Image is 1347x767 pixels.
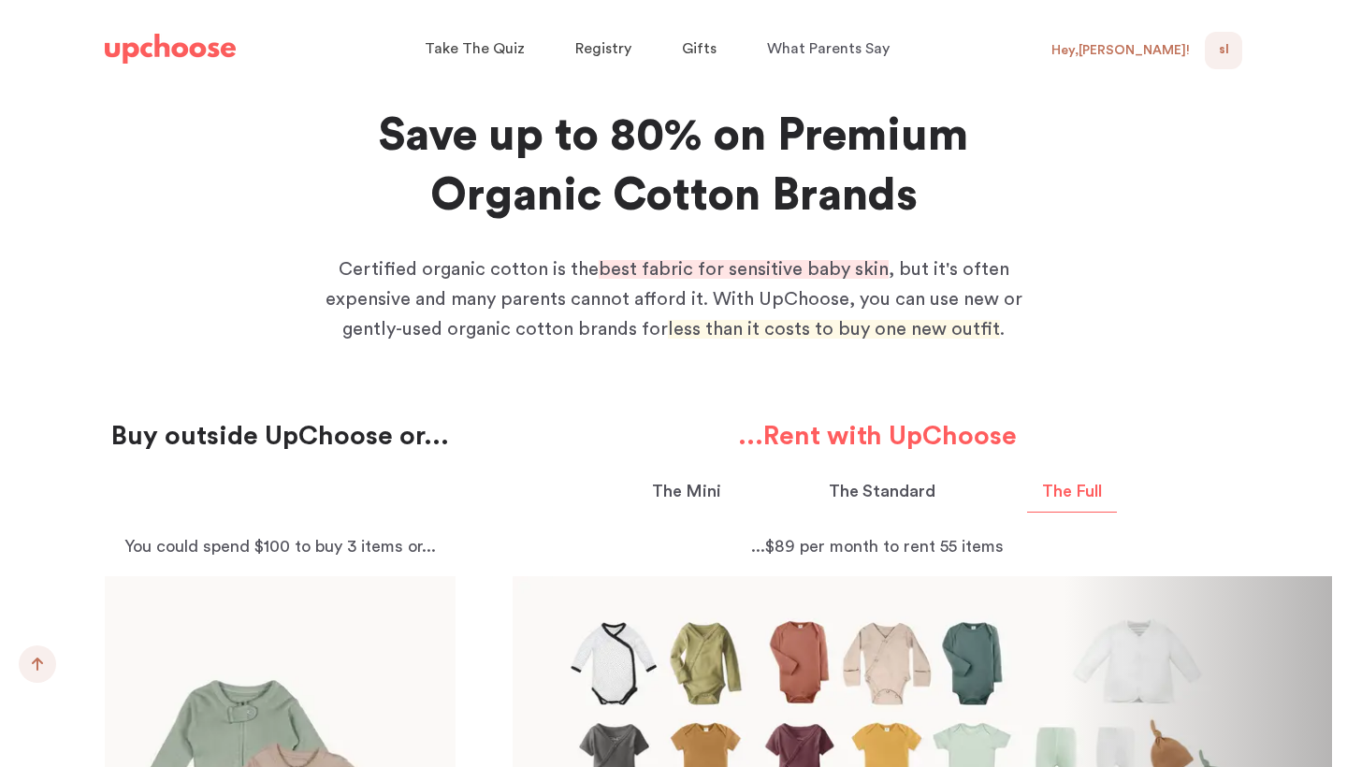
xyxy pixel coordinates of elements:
[738,423,1017,449] strong: ...Rent with UpChoose
[105,533,456,559] p: You could spend $100 to buy 3 items or...
[599,260,889,279] span: best fabric for sensitive baby skin
[682,31,722,67] a: Gifts
[1027,479,1117,513] button: The Full
[668,320,1000,339] span: less than it costs to buy one new outfit
[425,31,530,67] a: Take The Quiz
[318,254,1029,344] p: Certified organic cotton is the , but it's often expensive and many parents cannot afford it. Wit...
[425,41,525,56] span: Take The Quiz
[512,533,1242,559] p: ...$89 per month to rent 55 items
[814,479,950,513] button: The Standard
[767,41,890,56] span: What Parents Say
[575,41,631,56] span: Registry
[767,31,895,67] a: What Parents Say
[105,419,456,453] p: Buy outside UpChoose or...
[293,107,1054,226] h2: Save up to 80% on Premium Organic Cotton Brands
[682,41,717,56] span: Gifts
[652,479,721,504] p: The Mini
[1219,39,1229,62] span: SL
[1051,42,1190,59] div: Hey, [PERSON_NAME] !
[105,34,236,64] img: UpChoose
[637,479,736,513] button: The Mini
[829,479,935,504] p: The Standard
[105,30,236,68] a: UpChoose
[575,31,637,67] a: Registry
[1042,479,1102,504] p: The Full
